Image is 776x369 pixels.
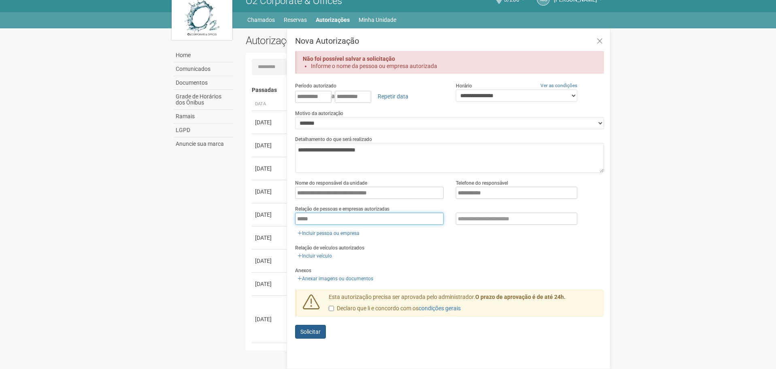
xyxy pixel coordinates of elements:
[255,257,285,265] div: [DATE]
[255,141,285,149] div: [DATE]
[311,62,590,70] li: Informe o nome da pessoa ou empresa autorizada
[295,274,376,283] a: Anexar imagens ou documentos
[255,315,285,323] div: [DATE]
[456,82,472,90] label: Horário
[323,293,604,317] div: Esta autorização precisa ser aprovada pelo administrador.
[174,110,234,124] a: Ramais
[295,37,604,45] h3: Nova Autorização
[295,244,364,252] label: Relação de veículos autorizados
[252,87,599,93] h4: Passadas
[329,306,334,311] input: Declaro que li e concordo com oscondições gerais
[475,294,566,300] strong: O prazo de aprovação é de até 24h.
[174,137,234,151] a: Anuncie sua marca
[295,267,311,274] label: Anexos
[295,136,372,143] label: Detalhamento do que será realizado
[295,179,367,187] label: Nome do responsável da unidade
[540,83,577,88] a: Ver as condições
[246,34,419,47] h2: Autorizações
[300,328,321,335] span: Solicitar
[329,305,461,313] label: Declaro que li e concordo com os
[456,179,508,187] label: Telefone do responsável
[174,124,234,137] a: LGPD
[255,234,285,242] div: [DATE]
[295,229,362,238] a: Incluir pessoa ou empresa
[284,14,307,26] a: Reservas
[359,14,396,26] a: Minha Unidade
[303,55,395,62] strong: Não foi possível salvar a solicitação
[295,205,389,213] label: Relação de pessoas e empresas autorizadas
[247,14,275,26] a: Chamados
[174,90,234,110] a: Grade de Horários dos Ônibus
[316,14,350,26] a: Autorizações
[255,211,285,219] div: [DATE]
[252,98,288,111] th: Data
[174,49,234,62] a: Home
[372,90,414,103] a: Repetir data
[255,188,285,196] div: [DATE]
[295,110,343,117] label: Motivo da autorização
[295,90,444,103] div: a
[174,76,234,90] a: Documentos
[295,82,336,90] label: Período autorizado
[255,280,285,288] div: [DATE]
[295,252,334,260] a: Incluir veículo
[255,164,285,173] div: [DATE]
[255,118,285,126] div: [DATE]
[295,325,326,339] button: Solicitar
[419,305,461,311] a: condições gerais
[174,62,234,76] a: Comunicados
